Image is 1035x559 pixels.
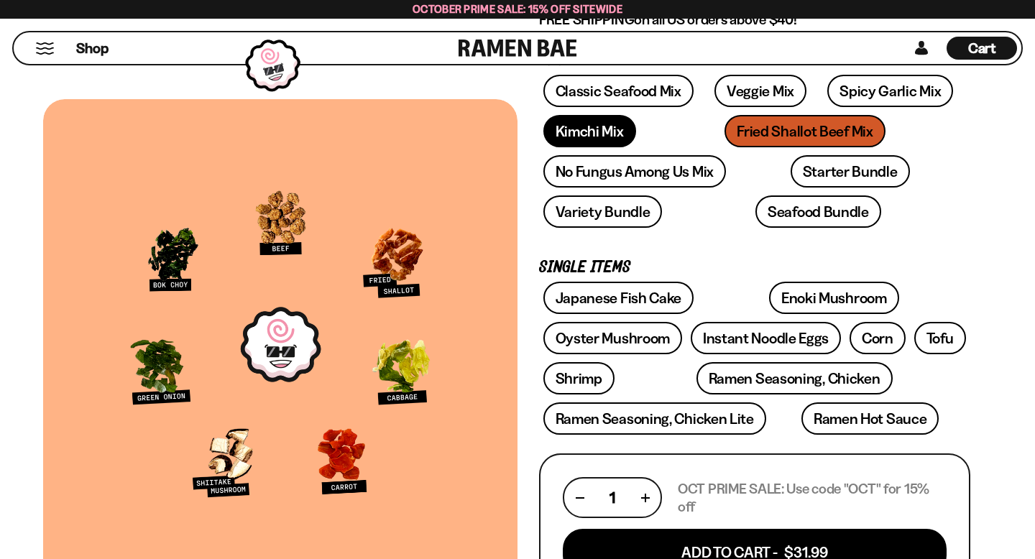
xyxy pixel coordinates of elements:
[543,322,683,354] a: Oyster Mushroom
[850,322,906,354] a: Corn
[35,42,55,55] button: Mobile Menu Trigger
[543,155,726,188] a: No Fungus Among Us Mix
[543,282,694,314] a: Japanese Fish Cake
[791,155,910,188] a: Starter Bundle
[543,115,636,147] a: Kimchi Mix
[827,75,953,107] a: Spicy Garlic Mix
[543,195,663,228] a: Variety Bundle
[714,75,806,107] a: Veggie Mix
[801,402,939,435] a: Ramen Hot Sauce
[539,261,970,274] p: Single Items
[755,195,881,228] a: Seafood Bundle
[543,75,694,107] a: Classic Seafood Mix
[76,37,109,60] a: Shop
[696,362,893,394] a: Ramen Seasoning, Chicken
[609,489,615,507] span: 1
[769,282,899,314] a: Enoki Mushroom
[413,2,622,16] span: October Prime Sale: 15% off Sitewide
[947,32,1017,64] div: Cart
[678,480,947,516] p: OCT PRIME SALE: Use code "OCT" for 15% off
[543,402,766,435] a: Ramen Seasoning, Chicken Lite
[691,322,841,354] a: Instant Noodle Eggs
[968,40,996,57] span: Cart
[543,362,615,394] a: Shrimp
[76,39,109,58] span: Shop
[914,322,966,354] a: Tofu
